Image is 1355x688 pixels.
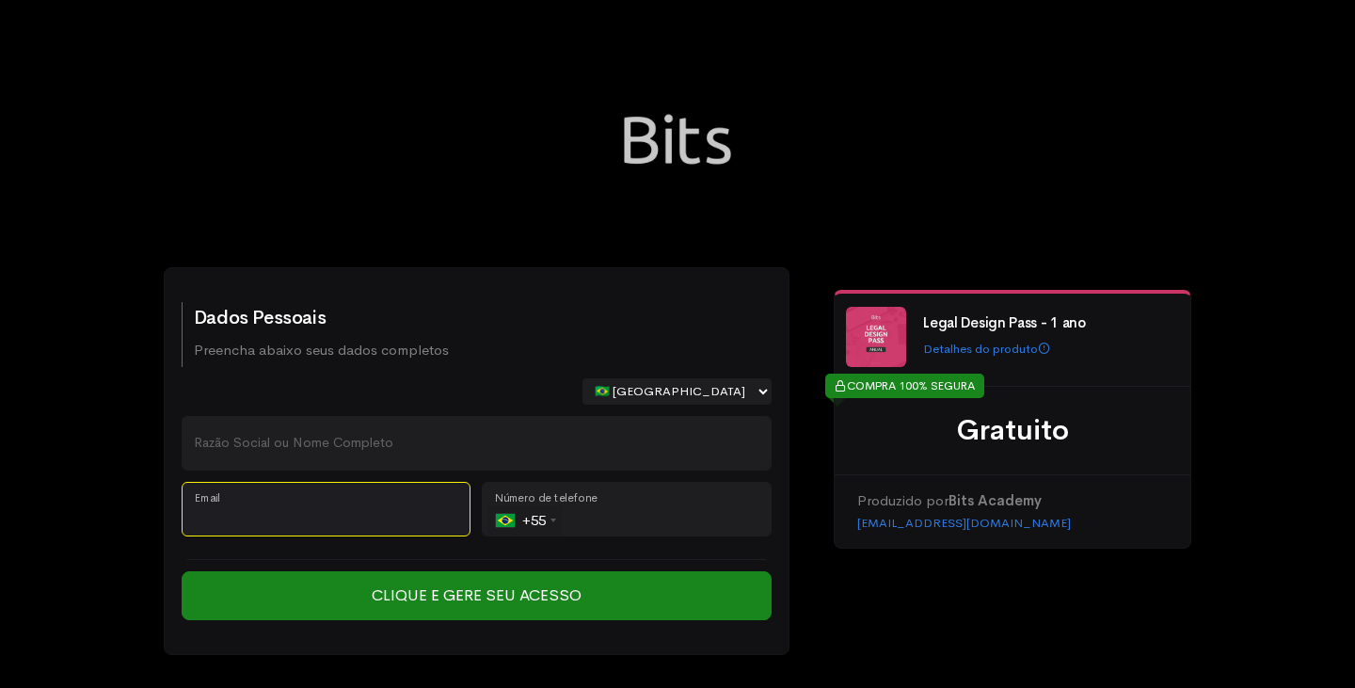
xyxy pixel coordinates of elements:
[219,111,302,123] div: Palavras-chave
[857,490,1168,512] p: Produzido por
[30,49,45,64] img: website_grey.svg
[78,109,93,124] img: tab_domain_overview_orange.svg
[99,111,144,123] div: Domínio
[948,491,1042,509] strong: Bits Academy
[49,49,269,64] div: [PERSON_NAME]: [DOMAIN_NAME]
[194,340,449,361] p: Preencha abaixo seus dados completos
[30,30,45,45] img: logo_orange.svg
[182,482,471,536] input: Email
[825,374,984,398] div: COMPRA 100% SEGURA
[182,571,772,620] input: Clique e Gere seu Acesso
[496,505,562,536] div: +55
[857,515,1071,531] a: [EMAIL_ADDRESS][DOMAIN_NAME]
[199,109,214,124] img: tab_keywords_by_traffic_grey.svg
[194,308,449,328] h2: Dados Pessoais
[488,505,562,536] div: Brazil (Brasil): +55
[846,307,906,367] img: LEGAL%20DESIGN_Ementa%20Banco%20Semear%20(600%C2%A0%C3%97%C2%A0600%C2%A0px)%20(1).png
[923,341,1050,357] a: Detalhes do produto
[583,45,772,233] img: Bits Academy
[857,409,1168,452] div: Gratuito
[923,315,1173,331] h4: Legal Design Pass - 1 ano
[53,30,92,45] div: v 4.0.25
[182,416,772,471] input: Nome Completo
